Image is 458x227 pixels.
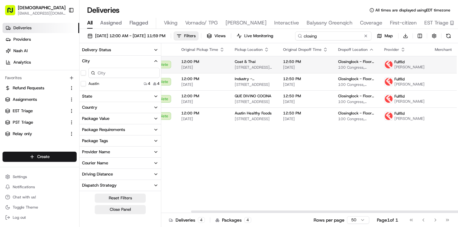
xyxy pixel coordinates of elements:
span: API Documentation [60,125,102,131]
span: 100 Congress, [STREET_ADDRESS] [338,65,374,70]
span: QUE DIVINO COCINA [235,93,271,99]
span: 12:00 PM [181,76,225,81]
span: 100 Congress, [STREET_ADDRESS] [338,82,374,87]
span: Closinglock - Floor Suite 300 [338,111,374,116]
span: Fulflld [394,94,405,99]
button: Driving Distance [80,169,161,180]
img: profile_Fulflld_OnFleet_Thistle_SF.png [385,60,393,69]
span: 12:50 PM [283,111,328,116]
button: EST Triage [3,106,77,116]
button: Settings [3,172,77,181]
span: Original Dropoff Time [283,47,322,52]
button: Delivery Status [80,45,161,55]
span: Map [385,33,393,39]
button: See all [99,81,116,89]
span: Nash AI [13,48,28,54]
span: [PERSON_NAME] [394,99,425,104]
button: Reset Filters [95,194,146,203]
span: [PERSON_NAME] [20,99,52,104]
p: Rows per page [314,217,344,223]
h1: Deliveries [87,5,120,15]
span: Settings [13,174,27,179]
span: EST Triage [424,19,448,27]
div: Package Value [82,116,109,121]
span: Fulflld [394,59,405,65]
span: 12:00 PM [181,93,225,99]
span: Log out [13,215,26,220]
span: Views [214,33,226,39]
div: Past conversations [6,83,43,88]
span: Assigned [100,19,122,27]
button: Create [3,152,77,162]
span: Dropoff Location [338,47,368,52]
a: 📗Knowledge Base [4,122,51,134]
span: Industry - [GEOGRAPHIC_DATA] [235,76,273,81]
button: [EMAIL_ADDRESS][DOMAIN_NAME] [18,11,66,16]
span: [STREET_ADDRESS] [235,116,273,121]
div: Dispatch Strategy [82,182,117,188]
button: PST Triage [3,117,77,127]
div: Start new chat [29,61,104,67]
button: Notifications [3,182,77,191]
a: Providers [3,34,79,45]
button: Assignments [3,94,77,105]
div: City [82,58,90,64]
span: Toggle Theme [13,205,38,210]
div: Favorites [3,73,77,83]
a: EST Triage [5,108,66,114]
span: [DATE] [181,116,225,121]
div: Provider Name [82,149,110,155]
a: Nash AI [3,46,79,56]
button: Dispatch Strategy [80,180,161,191]
span: Relay only [13,131,32,137]
button: Package Value [80,113,161,124]
span: Filters [184,33,196,39]
div: Courier Name [82,160,108,166]
img: profile_Fulflld_OnFleet_Thistle_SF.png [385,112,393,120]
button: Country [80,102,161,113]
span: Coat & Thai [235,59,256,64]
button: [DATE] 12:00 AM - [DATE] 11:59 PM [85,31,168,40]
a: Relay only [5,131,66,137]
span: 12:00 PM [181,111,225,116]
button: Relay only [3,129,77,139]
input: City [88,68,160,78]
button: Filters [174,31,198,40]
span: [DATE] [181,65,225,70]
span: • [53,99,55,104]
span: Closinglock - Floor Suite 300 [338,59,374,64]
a: Analytics [3,57,79,67]
button: Refresh [444,31,453,40]
div: Packages [215,217,251,223]
div: 4 [198,217,205,223]
a: Refund Requests [5,85,66,91]
button: [DEMOGRAPHIC_DATA] [18,4,66,11]
span: 12:50 PM [283,59,328,64]
button: Live Monitoring [234,31,276,40]
button: Provider Name [80,147,161,157]
span: Provider [384,47,399,52]
span: Pylon [63,141,77,145]
span: [DATE] [283,82,328,87]
span: Closinglock - Floor Suite 300 [338,76,374,81]
button: Views [204,31,228,40]
span: [DATE] [283,116,328,121]
span: [PERSON_NAME] [226,19,267,27]
span: Original Pickup Time [181,47,218,52]
span: Create [37,154,50,160]
a: Deliveries [3,23,79,33]
img: profile_Fulflld_OnFleet_Thistle_SF.png [385,78,393,86]
img: Nash [6,6,19,19]
button: Start new chat [108,63,116,70]
span: Coverage [360,19,382,27]
span: Pickup Location [235,47,263,52]
span: EST Triage [13,108,33,114]
div: Package Tags [82,138,108,144]
button: City [80,56,161,66]
div: State [82,93,92,99]
span: Fulflld [394,77,405,82]
span: 12:50 PM [283,93,328,99]
button: Chat with us! [3,193,77,202]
